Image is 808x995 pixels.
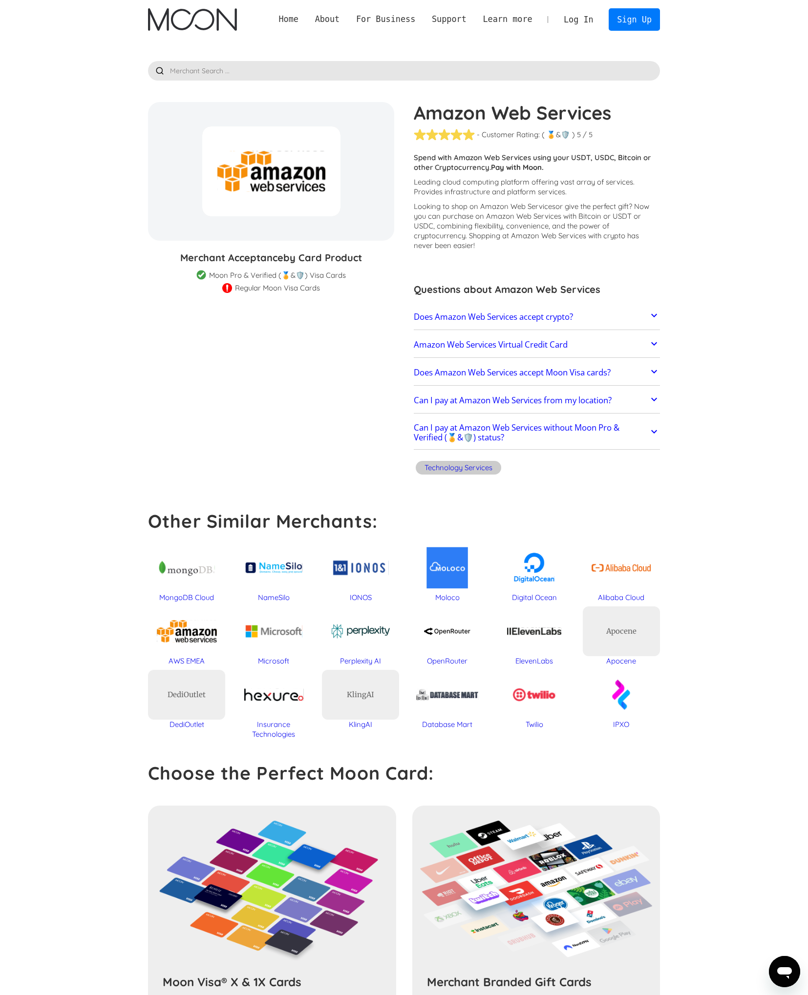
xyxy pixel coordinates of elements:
[347,690,374,700] div: KlingAI
[414,177,660,197] p: Leading cloud computing platform offering vast array of services. Provides infrastructure and pla...
[496,606,573,666] a: ElevenLabs
[283,251,362,264] span: by Card Product
[432,13,467,25] div: Support
[414,312,573,322] h2: Does Amazon Web Services accept crypto?
[409,720,486,729] div: Database Mart
[409,593,486,602] div: Moloco
[496,593,573,602] div: Digital Ocean
[583,543,660,603] a: Alibaba Cloud
[235,593,312,602] div: NameSilo
[583,720,660,729] div: IPXO
[483,13,532,25] div: Learn more
[235,656,312,666] div: Microsoft
[414,391,660,411] a: Can I pay at Amazon Web Services from my location?
[409,543,486,603] a: Moloco
[583,130,593,140] div: / 5
[271,13,307,25] a: Home
[555,202,629,211] span: or give the perfect gift
[307,13,348,25] div: About
[148,250,394,265] h3: Merchant Acceptance
[148,593,225,602] div: MongoDB Cloud
[168,690,206,700] div: DediOutlet
[235,606,312,666] a: Microsoft
[547,130,570,140] div: 🏅&🛡️
[414,102,660,124] h1: Amazon Web Services
[496,656,573,666] div: ElevenLabs
[409,606,486,666] a: OpenRouter
[542,130,545,140] div: (
[414,368,611,377] h2: Does Amazon Web Services accept Moon Visa cards?
[148,543,225,603] a: MongoDB Cloud
[769,956,800,987] iframe: Button to launch messaging window
[235,543,312,603] a: NameSilo
[414,459,503,478] a: Technology Services
[148,670,225,730] a: DediOutletDediOutlet
[555,9,601,30] a: Log In
[148,762,434,784] strong: Choose the Perfect Moon Card:
[609,8,659,30] a: Sign Up
[209,270,346,280] div: Moon Pro & Verified (🏅&🛡️) Visa Cards
[475,13,541,25] div: Learn more
[577,130,581,140] div: 5
[148,8,236,31] a: home
[572,130,575,140] div: )
[477,130,540,140] div: - Customer Rating:
[414,423,649,442] h2: Can I pay at Amazon Web Services without Moon Pro & Verified (🏅&🛡️) status?
[322,543,399,603] a: IONOS
[148,656,225,666] div: AWS EMEA
[322,670,399,730] a: KlingAIKlingAI
[148,720,225,729] div: DediOutlet
[322,593,399,602] div: IONOS
[148,510,378,532] strong: Other Similar Merchants:
[414,418,660,447] a: Can I pay at Amazon Web Services without Moon Pro & Verified (🏅&🛡️) status?
[414,334,660,355] a: Amazon Web Services Virtual Credit Card
[414,282,660,297] h3: Questions about Amazon Web Services
[409,656,486,666] div: OpenRouter
[583,606,660,666] a: ApoceneApocene
[148,61,660,81] input: Merchant Search ...
[235,720,312,739] div: Insurance Technologies
[414,395,612,405] h2: Can I pay at Amazon Web Services from my location?
[315,13,340,25] div: About
[583,593,660,602] div: Alibaba Cloud
[583,656,660,666] div: Apocene
[414,340,568,350] h2: Amazon Web Services Virtual Credit Card
[235,283,320,293] div: Regular Moon Visa Cards
[427,974,645,989] h3: Merchant Branded Gift Cards
[148,8,236,31] img: Moon Logo
[496,720,573,729] div: Twilio
[356,13,415,25] div: For Business
[491,163,544,172] strong: Pay with Moon.
[322,606,399,666] a: Perplexity AI
[235,670,312,740] a: Insurance Technologies
[414,202,660,250] p: Looking to shop on Amazon Web Services ? Now you can purchase on Amazon Web Services with Bitcoin...
[322,656,399,666] div: Perplexity AI
[496,543,573,603] a: Digital Ocean
[322,720,399,729] div: KlingAI
[414,362,660,383] a: Does Amazon Web Services accept Moon Visa cards?
[148,606,225,666] a: AWS EMEA
[424,13,474,25] div: Support
[414,153,660,172] p: Spend with Amazon Web Services using your USDT, USDC, Bitcoin or other Cryptocurrency.
[409,670,486,730] a: Database Mart
[583,670,660,730] a: IPXO
[425,463,492,473] div: Technology Services
[414,307,660,327] a: Does Amazon Web Services accept crypto?
[606,626,637,636] div: Apocene
[496,670,573,730] a: Twilio
[348,13,424,25] div: For Business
